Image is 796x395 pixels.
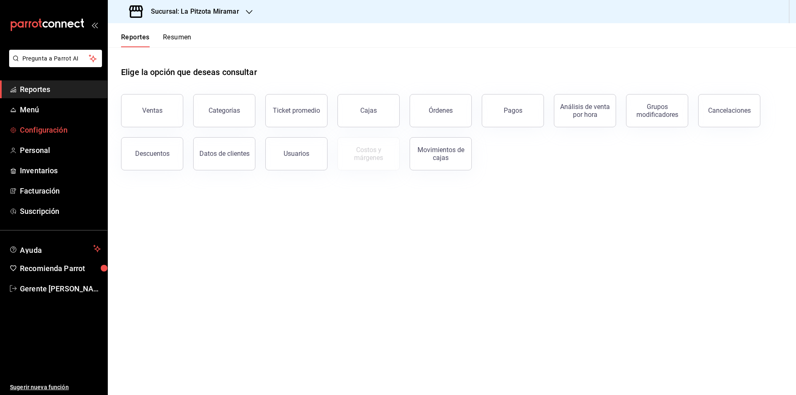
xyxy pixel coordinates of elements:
a: Pregunta a Parrot AI [6,60,102,69]
div: navigation tabs [121,33,192,47]
button: Usuarios [265,137,328,170]
div: Pagos [504,107,522,114]
button: Categorías [193,94,255,127]
span: Inventarios [20,165,101,176]
div: Cajas [360,107,377,114]
button: Movimientos de cajas [410,137,472,170]
span: Pregunta a Parrot AI [22,54,89,63]
button: Pregunta a Parrot AI [9,50,102,67]
div: Cancelaciones [708,107,751,114]
button: Descuentos [121,137,183,170]
div: Descuentos [135,150,170,158]
button: open_drawer_menu [91,22,98,28]
span: Recomienda Parrot [20,263,101,274]
div: Movimientos de cajas [415,146,466,162]
span: Personal [20,145,101,156]
button: Ticket promedio [265,94,328,127]
button: Datos de clientes [193,137,255,170]
span: Configuración [20,124,101,136]
button: Contrata inventarios para ver este reporte [337,137,400,170]
div: Ticket promedio [273,107,320,114]
h1: Elige la opción que deseas consultar [121,66,257,78]
button: Análisis de venta por hora [554,94,616,127]
button: Resumen [163,33,192,47]
div: Análisis de venta por hora [559,103,611,119]
div: Órdenes [429,107,453,114]
button: Órdenes [410,94,472,127]
div: Datos de clientes [199,150,250,158]
span: Reportes [20,84,101,95]
button: Pagos [482,94,544,127]
span: Ayuda [20,244,90,254]
span: Menú [20,104,101,115]
button: Reportes [121,33,150,47]
div: Usuarios [284,150,309,158]
button: Cancelaciones [698,94,760,127]
span: Gerente [PERSON_NAME] [20,283,101,294]
button: Ventas [121,94,183,127]
span: Sugerir nueva función [10,383,101,392]
span: Suscripción [20,206,101,217]
div: Grupos modificadores [631,103,683,119]
div: Categorías [209,107,240,114]
div: Costos y márgenes [343,146,394,162]
button: Grupos modificadores [626,94,688,127]
button: Cajas [337,94,400,127]
span: Facturación [20,185,101,196]
div: Ventas [142,107,163,114]
h3: Sucursal: La Pitzota Miramar [144,7,239,17]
